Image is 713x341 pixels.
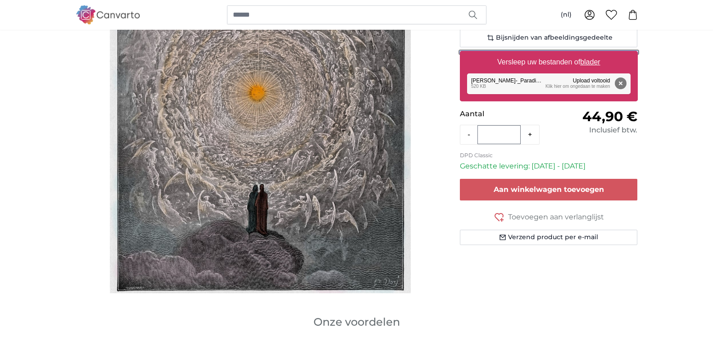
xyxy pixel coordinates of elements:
span: 44,90 € [582,108,637,125]
button: + [521,126,539,144]
p: Aantal [460,109,549,119]
div: Inclusief btw. [549,125,637,136]
p: Geschatte levering: [DATE] - [DATE] [460,161,638,172]
button: Aan winkelwagen toevoegen [460,179,638,200]
span: Bijsnijden van afbeeldingsgedeelte [496,33,613,42]
img: Canvarto [76,5,141,24]
button: (nl) [554,7,579,23]
button: Bijsnijden van afbeeldingsgedeelte [460,28,638,47]
span: Toevoegen aan verlanglijst [508,212,604,223]
span: Aan winkelwagen toevoegen [494,185,604,194]
label: Versleep uw bestanden of [494,53,604,71]
u: blader [580,58,600,66]
p: DPD Classic [460,152,638,159]
button: Verzend product per e-mail [460,230,638,245]
button: - [460,126,477,144]
h3: Onze voordelen [76,315,638,329]
button: Toevoegen aan verlanglijst [460,211,638,223]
